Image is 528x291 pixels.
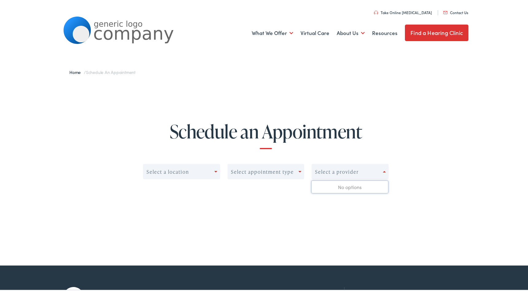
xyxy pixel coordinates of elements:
div: Select a provider [315,168,359,174]
span: Schedule an Appointment [86,68,135,74]
a: Contact Us [443,9,468,14]
div: No options [312,180,388,192]
div: Select a location [146,168,189,174]
a: Take Online [MEDICAL_DATA] [374,9,432,14]
span: / [69,68,135,74]
a: Resources [372,21,398,44]
a: What We Offer [252,21,293,44]
img: utility icon [443,10,448,13]
div: Select appointment type [231,168,294,174]
h1: Schedule an Appointment [21,120,510,148]
img: utility icon [374,10,378,14]
a: Virtual Care [301,21,329,44]
a: Home [69,68,84,74]
a: Find a Hearing Clinic [405,24,468,40]
a: About Us [337,21,365,44]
